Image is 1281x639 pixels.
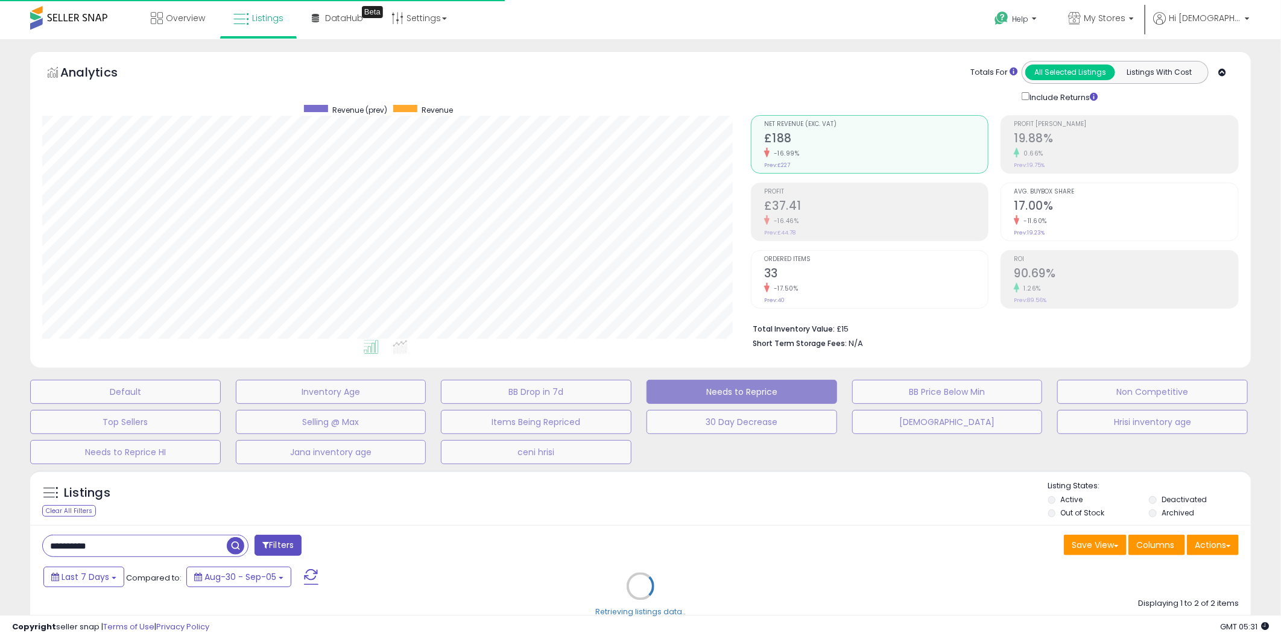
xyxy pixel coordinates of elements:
[1057,410,1248,434] button: Hrisi inventory age
[236,440,426,464] button: Jana inventory age
[252,12,283,24] span: Listings
[764,189,988,195] span: Profit
[1019,149,1043,158] small: 0.66%
[764,199,988,215] h2: £37.41
[764,266,988,283] h2: 33
[1012,14,1028,24] span: Help
[852,410,1043,434] button: [DEMOGRAPHIC_DATA]
[1014,189,1238,195] span: Avg. Buybox Share
[764,162,790,169] small: Prev: £227
[1014,266,1238,283] h2: 90.69%
[1057,380,1248,404] button: Non Competitive
[422,105,453,115] span: Revenue
[595,607,686,618] div: Retrieving listings data..
[770,149,800,158] small: -16.99%
[1025,65,1115,80] button: All Selected Listings
[362,6,383,18] div: Tooltip anchor
[985,2,1049,39] a: Help
[1019,216,1047,225] small: -11.60%
[1014,162,1045,169] small: Prev: 19.75%
[1084,12,1125,24] span: My Stores
[1014,131,1238,148] h2: 19.88%
[1014,199,1238,215] h2: 17.00%
[30,410,221,434] button: Top Sellers
[852,380,1043,404] button: BB Price Below Min
[753,324,835,334] b: Total Inventory Value:
[1014,121,1238,128] span: Profit [PERSON_NAME]
[1169,12,1241,24] span: Hi [DEMOGRAPHIC_DATA]
[994,11,1009,26] i: Get Help
[753,338,847,348] b: Short Term Storage Fees:
[12,621,56,632] strong: Copyright
[770,284,799,293] small: -17.50%
[1014,256,1238,263] span: ROI
[1014,229,1045,236] small: Prev: 19.23%
[1153,12,1250,39] a: Hi [DEMOGRAPHIC_DATA]
[647,380,837,404] button: Needs to Reprice
[764,131,988,148] h2: £188
[970,67,1017,78] div: Totals For
[30,380,221,404] button: Default
[1014,297,1046,304] small: Prev: 89.56%
[441,410,631,434] button: Items Being Repriced
[764,121,988,128] span: Net Revenue (Exc. VAT)
[166,12,205,24] span: Overview
[325,12,363,24] span: DataHub
[753,321,1230,335] li: £15
[12,622,209,633] div: seller snap | |
[764,297,785,304] small: Prev: 40
[849,338,863,349] span: N/A
[236,380,426,404] button: Inventory Age
[1115,65,1204,80] button: Listings With Cost
[236,410,426,434] button: Selling @ Max
[647,410,837,434] button: 30 Day Decrease
[764,229,795,236] small: Prev: £44.78
[441,440,631,464] button: ceni hrisi
[770,216,799,225] small: -16.46%
[1013,90,1112,103] div: Include Returns
[764,256,988,263] span: Ordered Items
[1019,284,1041,293] small: 1.26%
[30,440,221,464] button: Needs to Reprice HI
[441,380,631,404] button: BB Drop in 7d
[60,64,141,84] h5: Analytics
[332,105,387,115] span: Revenue (prev)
